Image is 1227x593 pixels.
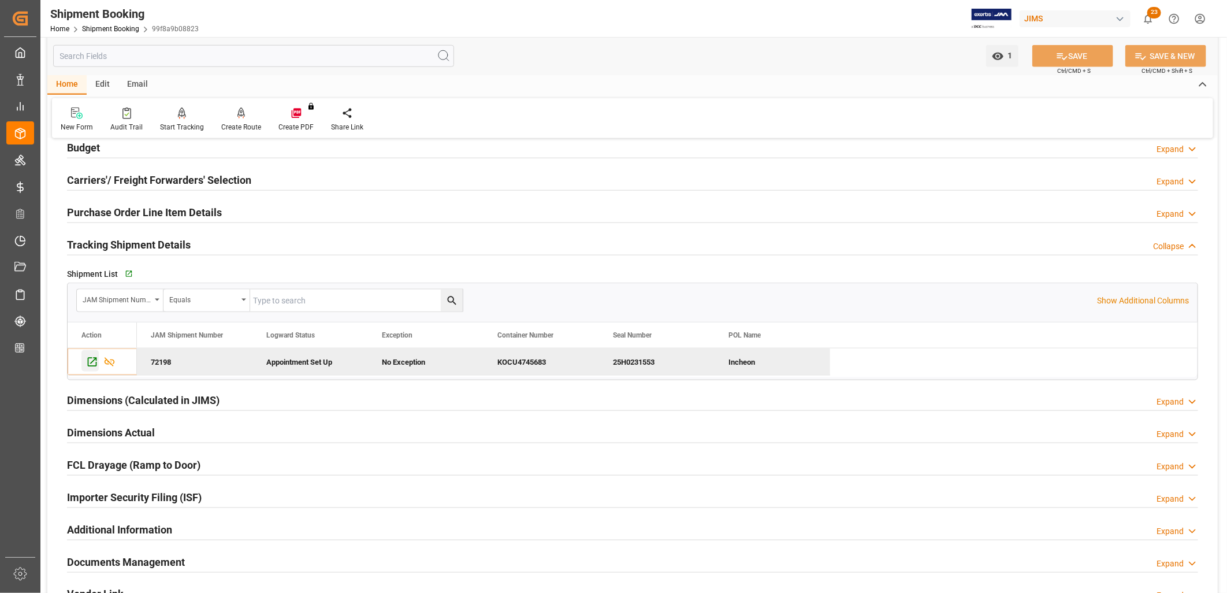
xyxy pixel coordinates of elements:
button: open menu [986,45,1018,67]
div: New Form [61,122,93,132]
span: Logward Status [266,331,315,339]
div: Audit Trail [110,122,143,132]
span: Exception [382,331,412,339]
span: 23 [1147,7,1161,18]
input: Search Fields [53,45,454,67]
h2: Tracking Shipment Details [67,237,191,253]
h2: Dimensions (Calculated in JIMS) [67,392,220,408]
button: search button [441,290,463,312]
button: SAVE [1032,45,1113,67]
div: No Exception [382,349,470,376]
button: Help Center [1161,6,1187,32]
h2: Additional Information [67,522,172,538]
p: Show Additional Columns [1097,295,1189,307]
div: Expand [1157,396,1184,408]
div: Expand [1157,176,1184,188]
h2: Dimensions Actual [67,425,155,440]
div: Expand [1157,525,1184,538]
span: Container Number [497,331,553,339]
div: Appointment Set Up [266,349,354,376]
h2: FCL Drayage (Ramp to Door) [67,457,200,473]
div: Expand [1157,143,1184,155]
span: Seal Number [613,331,652,339]
div: Edit [87,75,118,95]
button: open menu [163,290,250,312]
span: Ctrl/CMD + S [1057,66,1091,75]
button: open menu [77,290,163,312]
div: Shipment Booking [50,5,199,23]
div: Action [81,331,102,339]
div: Expand [1157,208,1184,220]
div: 72198 [137,349,252,375]
div: Email [118,75,157,95]
h2: Carriers'/ Freight Forwarders' Selection [67,172,251,188]
div: Press SPACE to deselect this row. [137,349,830,376]
h2: Budget [67,140,100,155]
h2: Purchase Order Line Item Details [67,205,222,220]
div: Incheon [715,349,830,375]
span: 1 [1004,51,1013,60]
span: Ctrl/CMD + Shift + S [1142,66,1192,75]
div: Equals [169,292,237,305]
div: Press SPACE to deselect this row. [68,349,137,376]
h2: Importer Security Filing (ISF) [67,490,202,505]
a: Shipment Booking [82,25,139,33]
div: Collapse [1153,240,1184,253]
a: Home [50,25,69,33]
span: Shipment List [67,268,118,280]
div: Start Tracking [160,122,204,132]
button: JIMS [1020,8,1135,29]
div: Share Link [331,122,363,132]
div: JAM Shipment Number [83,292,151,305]
button: SAVE & NEW [1125,45,1206,67]
input: Type to search [250,290,463,312]
div: Create Route [221,122,261,132]
h2: Documents Management [67,554,185,570]
div: Expand [1157,428,1184,440]
div: Home [47,75,87,95]
img: Exertis%20JAM%20-%20Email%20Logo.jpg_1722504956.jpg [972,9,1012,29]
div: 25H0231553 [599,349,715,375]
div: KOCU4745683 [484,349,599,375]
div: Expand [1157,558,1184,570]
span: POL Name [728,331,761,339]
div: Expand [1157,461,1184,473]
button: show 23 new notifications [1135,6,1161,32]
div: Expand [1157,493,1184,505]
div: JIMS [1020,10,1131,27]
span: JAM Shipment Number [151,331,223,339]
